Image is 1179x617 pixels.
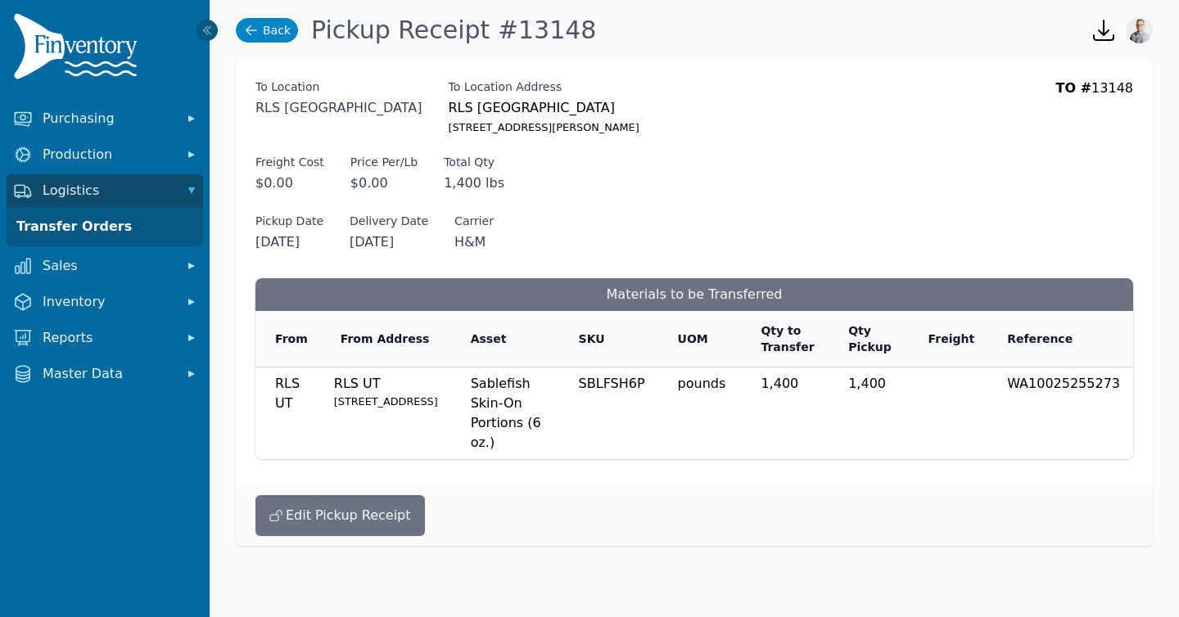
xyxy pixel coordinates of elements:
img: Finventory [13,13,144,86]
span: 1,400 [848,376,886,391]
span: Carrier [454,213,494,229]
button: Sales [7,250,203,282]
th: Asset [451,311,559,367]
td: WA10025255273 [987,367,1133,460]
span: RLS [GEOGRAPHIC_DATA] [255,98,422,118]
span: Sablefish Skin-On Portions (6 oz.) [471,376,541,450]
td: SBLFSH6P [559,367,658,460]
th: From Address [321,311,451,367]
th: Freight [909,311,988,367]
small: [STREET_ADDRESS][PERSON_NAME] [448,118,639,137]
button: Reports [7,322,203,354]
a: Back [236,18,298,43]
label: To Location Address [448,79,639,95]
small: [STREET_ADDRESS] [334,394,438,409]
a: Transfer Orders [10,210,200,243]
span: Inventory [43,292,174,312]
span: 1,400 [761,376,798,391]
span: Delivery Date [350,213,428,229]
th: Qty to Transfer [741,311,829,367]
button: Logistics [7,174,203,207]
span: H&M [454,232,494,252]
span: RLS [GEOGRAPHIC_DATA] [448,98,639,118]
th: Qty Pickup [829,311,908,367]
th: Reference [987,311,1133,367]
span: Logistics [43,181,174,200]
span: TO # [1056,80,1092,96]
span: pounds [678,376,726,391]
span: Sales [43,256,174,276]
button: Inventory [7,286,203,318]
th: UOM [658,311,742,367]
th: From [255,311,321,367]
span: $0.00 [350,173,418,193]
h1: Pickup Receipt #13148 [311,16,596,45]
span: Production [43,145,174,164]
button: Production [7,138,203,171]
span: [DATE] [350,232,428,252]
label: Total Qty [444,154,504,170]
span: $0.00 [255,173,324,193]
button: Master Data [7,358,203,390]
img: Joshua Benton [1127,17,1153,43]
span: RLS UT [334,376,438,409]
label: Price Per/Lb [350,154,418,170]
span: Freight Cost [255,154,324,170]
h3: Materials to be Transferred [255,278,1133,311]
span: Master Data [43,364,174,384]
span: [DATE] [255,232,323,252]
button: Purchasing [7,102,203,135]
span: To Location [255,79,422,95]
span: Pickup Date [255,213,323,229]
span: 1,400 lbs [444,173,504,193]
span: RLS UT [275,376,300,411]
span: Reports [43,328,174,348]
div: 13148 [1056,79,1133,137]
button: Edit Pickup Receipt [255,495,425,536]
th: SKU [559,311,658,367]
span: Purchasing [43,109,174,128]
